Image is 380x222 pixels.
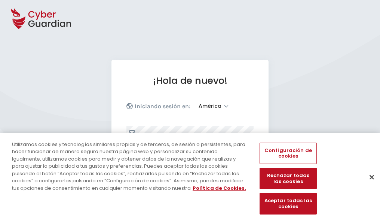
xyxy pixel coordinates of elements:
[12,141,248,192] div: Utilizamos cookies y tecnologías similares propias y de terceros, de sesión o persistentes, para ...
[193,185,246,192] a: Más información sobre su privacidad, se abre en una nueva pestaña
[135,103,190,110] p: Iniciando sesión en:
[260,168,316,189] button: Rechazar todas las cookies
[364,169,380,185] button: Cerrar
[260,143,316,164] button: Configuración de cookies, Abre el cuadro de diálogo del centro de preferencias.
[260,193,316,215] button: Aceptar todas las cookies
[126,75,254,86] h1: ¡Hola de nuevo!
